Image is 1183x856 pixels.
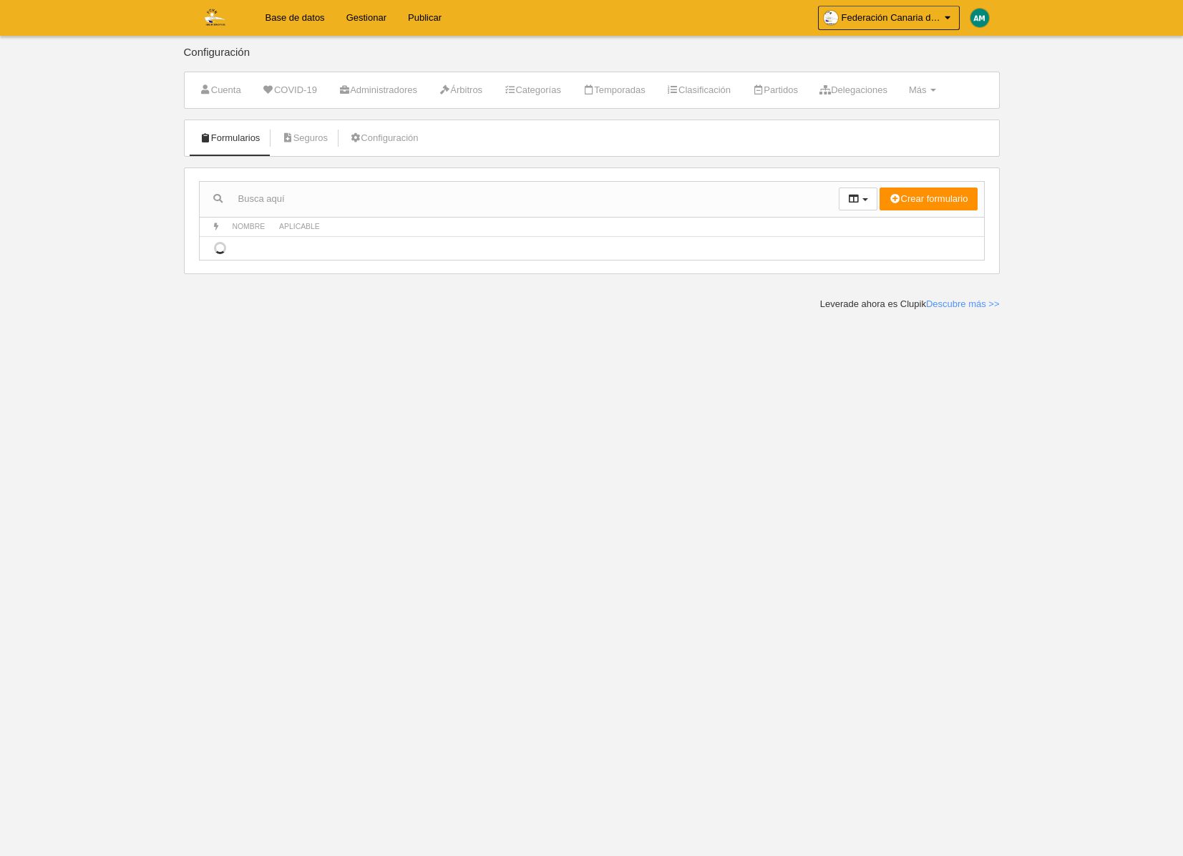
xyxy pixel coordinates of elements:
div: Configuración [184,47,1000,72]
span: Aplicable [279,223,320,230]
a: Federación Canaria de Voleibol [818,6,960,30]
a: Configuración [341,127,426,149]
a: Descubre más >> [926,298,1000,309]
a: Delegaciones [812,79,895,101]
span: Nombre [233,223,266,230]
a: Clasificación [659,79,739,101]
a: Formularios [192,127,268,149]
a: Categorías [496,79,569,101]
span: Federación Canaria de Voleibol [842,11,942,25]
img: OaKdMG7jwavG.30x30.jpg [824,11,838,25]
img: Federación Canaria de Voleibol [184,9,243,26]
div: Leverade ahora es Clupik [820,298,1000,311]
a: Administradores [331,79,425,101]
button: Crear formulario [880,188,977,210]
img: c2l6ZT0zMHgzMCZmcz05JnRleHQ9QU0mYmc9MDA4OTdi.png [970,9,989,27]
span: Más [909,84,927,95]
a: Partidos [744,79,806,101]
a: COVID-19 [255,79,325,101]
a: Árbitros [431,79,490,101]
a: Cuenta [192,79,249,101]
a: Temporadas [575,79,653,101]
a: Seguros [273,127,336,149]
input: Busca aquí [200,188,839,210]
a: Más [901,79,944,101]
